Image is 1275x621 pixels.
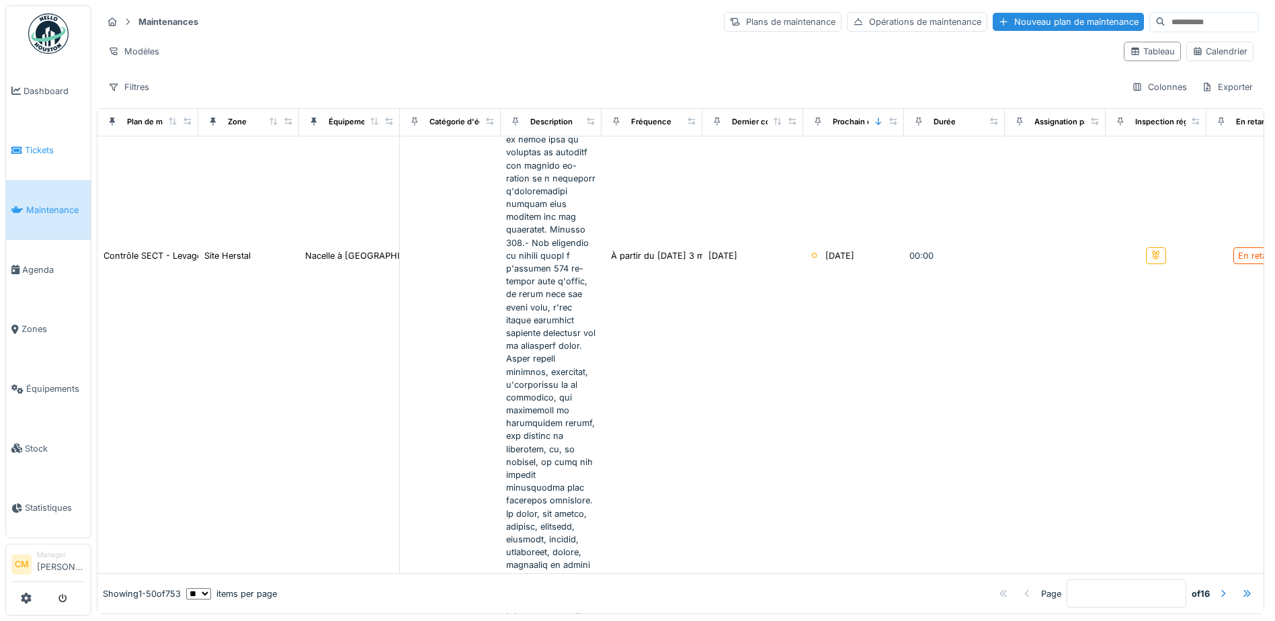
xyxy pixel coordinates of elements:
div: Zone [228,116,247,128]
a: CM Manager[PERSON_NAME] [11,550,85,582]
a: Dashboard [6,61,91,121]
span: Statistiques [25,501,85,514]
div: Plan de maintenance [127,116,204,128]
span: Stock [25,442,85,455]
li: CM [11,554,32,575]
div: Fréquence [631,116,671,128]
span: Tickets [25,144,85,157]
div: Prochain contrôle [833,116,898,128]
div: Assignation par défaut [1034,116,1116,128]
strong: of 16 [1192,587,1210,600]
div: Plans de maintenance [724,12,841,32]
div: Opérations de maintenance [847,12,987,32]
span: Maintenance [26,204,85,216]
div: Filtres [102,77,155,97]
div: items per page [186,587,277,600]
a: Statistiques [6,479,91,538]
div: [DATE] [825,249,854,262]
div: Manager [37,550,85,560]
div: Contrôle SECT - Levage [104,249,202,262]
a: Équipements [6,359,91,419]
li: [PERSON_NAME] [37,550,85,579]
a: Tickets [6,121,91,181]
div: Durée [934,116,956,128]
div: 00:00 [909,249,999,262]
span: Agenda [22,263,85,276]
div: Inspection réglementaire [1135,116,1227,128]
a: Maintenance [6,180,91,240]
span: Équipements [26,382,85,395]
div: Calendrier [1192,45,1247,58]
div: Exporter [1196,77,1259,97]
div: Colonnes [1126,77,1193,97]
div: À partir du [DATE] 3 mois après la date de ... [611,249,795,262]
div: En retard [1236,116,1269,128]
div: [DATE] [708,249,737,262]
div: Dernier contrôle [732,116,792,128]
div: Modèles [102,42,165,61]
div: Description [530,116,573,128]
a: Stock [6,419,91,479]
span: Zones [22,323,85,335]
div: Équipement [329,116,373,128]
a: Zones [6,300,91,360]
div: Site Herstal [204,249,251,262]
span: Dashboard [24,85,85,97]
img: Badge_color-CXgf-gQk.svg [28,13,69,54]
div: Page [1041,587,1061,600]
div: Nouveau plan de maintenance [993,13,1144,31]
div: Nacelle à [GEOGRAPHIC_DATA] [305,249,434,262]
div: Tableau [1130,45,1175,58]
div: Catégorie d'équipement [429,116,519,128]
a: Agenda [6,240,91,300]
strong: Maintenances [133,15,204,28]
div: Showing 1 - 50 of 753 [103,587,181,600]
